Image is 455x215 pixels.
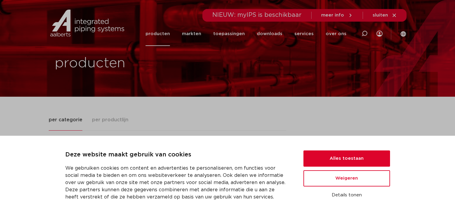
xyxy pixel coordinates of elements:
[377,22,383,46] div: my IPS
[213,22,245,46] a: toepassingen
[146,22,346,46] nav: Menu
[182,22,201,46] a: markten
[55,54,225,73] h1: producten
[373,13,388,17] span: sluiten
[303,150,390,167] button: Alles toestaan
[92,116,128,123] span: per productlijn
[321,13,344,17] span: meer info
[65,150,289,160] p: Deze website maakt gebruik van cookies
[212,12,302,18] span: NIEUW: myIPS is beschikbaar
[257,22,282,46] a: downloads
[49,116,82,123] span: per categorie
[373,13,397,18] a: sluiten
[321,13,353,18] a: meer info
[303,170,390,186] button: Weigeren
[326,22,346,46] a: over ons
[294,22,314,46] a: services
[303,190,390,200] button: Details tonen
[146,22,170,46] a: producten
[65,165,289,201] p: We gebruiken cookies om content en advertenties te personaliseren, om functies voor social media ...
